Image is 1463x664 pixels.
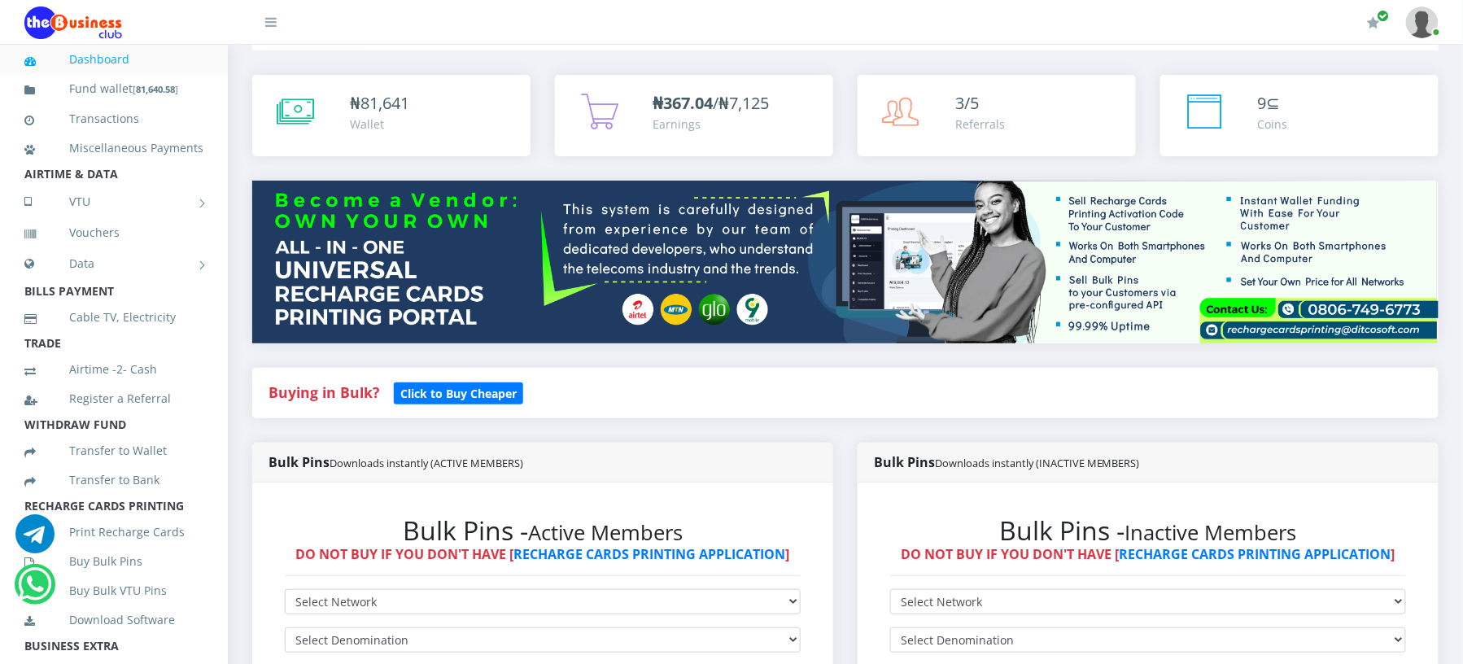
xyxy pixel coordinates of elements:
a: Transfer to Bank [24,461,203,499]
div: Referrals [955,116,1005,133]
h2: Bulk Pins - [890,515,1406,546]
img: multitenant_rcp.png [252,181,1439,343]
a: Data [24,243,203,284]
a: Register a Referral [24,380,203,417]
a: ₦81,641 Wallet [252,75,531,156]
a: Cable TV, Electricity [24,299,203,336]
a: Fund wallet[81,640.58] [24,70,203,108]
div: Wallet [350,116,409,133]
span: 9 [1258,92,1267,114]
strong: Bulk Pins [874,453,1140,471]
span: Renew/Upgrade Subscription [1378,10,1390,22]
a: Buy Bulk VTU Pins [24,572,203,609]
a: ₦367.04/₦7,125 Earnings [555,75,833,156]
a: Transfer to Wallet [24,432,203,470]
a: Vouchers [24,214,203,251]
span: /₦7,125 [653,92,769,114]
a: Airtime -2- Cash [24,351,203,388]
a: RECHARGE CARDS PRINTING APPLICATION [514,545,786,563]
strong: Bulk Pins [269,453,523,471]
a: Chat for support [15,526,55,553]
a: Download Software [24,601,203,639]
small: Inactive Members [1125,518,1297,547]
small: Downloads instantly (INACTIVE MEMBERS) [935,456,1140,470]
small: Downloads instantly (ACTIVE MEMBERS) [330,456,523,470]
a: Dashboard [24,41,203,78]
div: ₦ [350,91,409,116]
div: ⊆ [1258,91,1288,116]
a: Buy Bulk Pins [24,543,203,580]
b: ₦367.04 [653,92,713,114]
span: 81,641 [360,92,409,114]
a: Chat for support [18,577,51,604]
a: RECHARGE CARDS PRINTING APPLICATION [1120,545,1391,563]
small: [ ] [133,83,178,95]
strong: DO NOT BUY IF YOU DON'T HAVE [ ] [296,545,790,563]
a: Click to Buy Cheaper [394,382,523,402]
b: 81,640.58 [136,83,175,95]
a: 3/5 Referrals [858,75,1136,156]
a: Transactions [24,100,203,138]
span: 3/5 [955,92,979,114]
a: Miscellaneous Payments [24,129,203,167]
img: Logo [24,7,122,39]
strong: Buying in Bulk? [269,382,379,402]
img: User [1406,7,1439,38]
small: Active Members [528,518,683,547]
a: Print Recharge Cards [24,513,203,551]
strong: DO NOT BUY IF YOU DON'T HAVE [ ] [902,545,1395,563]
div: Earnings [653,116,769,133]
b: Click to Buy Cheaper [400,386,517,401]
a: VTU [24,181,203,222]
i: Renew/Upgrade Subscription [1368,16,1380,29]
div: Coins [1258,116,1288,133]
h2: Bulk Pins - [285,515,801,546]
